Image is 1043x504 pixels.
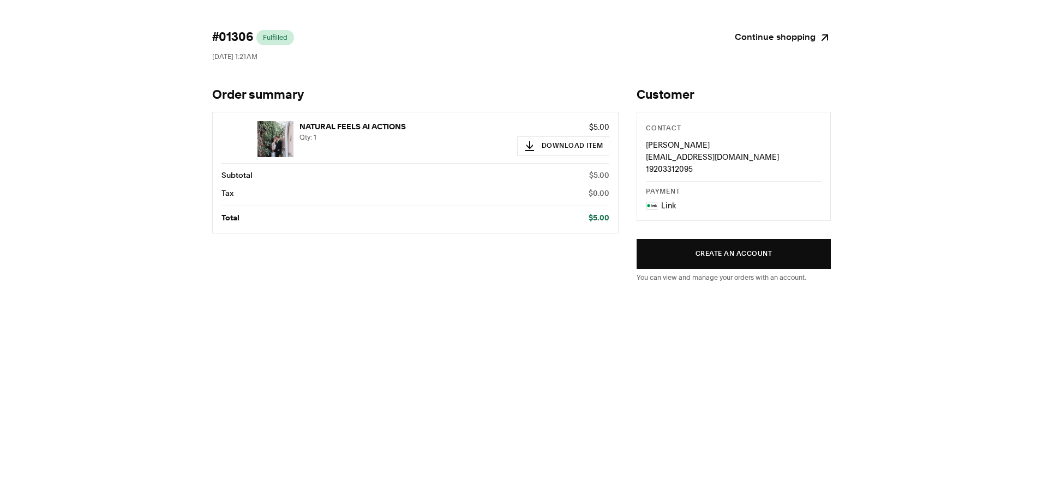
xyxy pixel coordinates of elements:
span: Qty: 1 [299,133,316,141]
p: NATURAL FEELS AI ACTIONS [299,121,511,133]
a: Continue shopping [735,30,831,45]
p: Link [661,200,676,212]
span: [PERSON_NAME] [646,140,710,150]
p: $5.00 [589,212,609,224]
p: Subtotal [221,170,253,182]
span: #01306 [212,30,253,45]
h2: Customer [637,88,831,103]
p: Tax [221,188,233,200]
p: $5.00 [589,170,609,182]
span: Fulfilled [263,33,287,42]
p: Total [221,212,239,224]
span: You can view and manage your orders with an account. [637,273,806,281]
span: [EMAIL_ADDRESS][DOMAIN_NAME] [646,152,779,162]
p: $0.00 [589,188,609,200]
img: NATURAL FEELS AI ACTIONS [257,121,293,157]
p: $5.00 [517,121,610,133]
span: [DATE] 1:21 AM [212,52,257,61]
h1: Order summary [212,88,619,103]
span: Contact [646,125,681,132]
span: 19203312095 [646,164,693,174]
button: Create an account [637,239,831,269]
span: Payment [646,189,680,195]
button: Download Item [517,136,610,156]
